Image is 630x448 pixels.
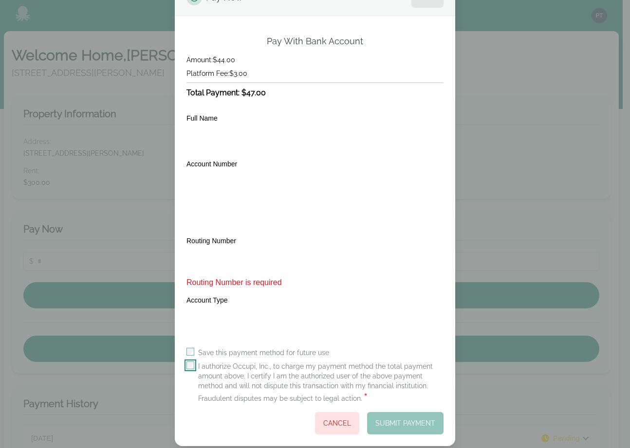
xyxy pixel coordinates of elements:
label: I authorize Occupi, Inc., to charge my payment method the total payment amount above. I certify I... [198,361,444,404]
label: Account Number [186,160,237,168]
label: Routing Number [186,237,236,245]
button: Cancel [315,412,359,434]
label: Full Name [186,114,218,122]
h4: Platform Fee: $3.00 [186,69,444,78]
label: Account Type [186,296,228,304]
h4: Amount: $44.00 [186,55,444,65]
h3: Total Payment: $47.00 [186,87,444,99]
span: Routing Number is required [186,277,444,288]
label: Save this payment method for future use [198,348,329,358]
h2: Pay With Bank Account [267,36,363,47]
